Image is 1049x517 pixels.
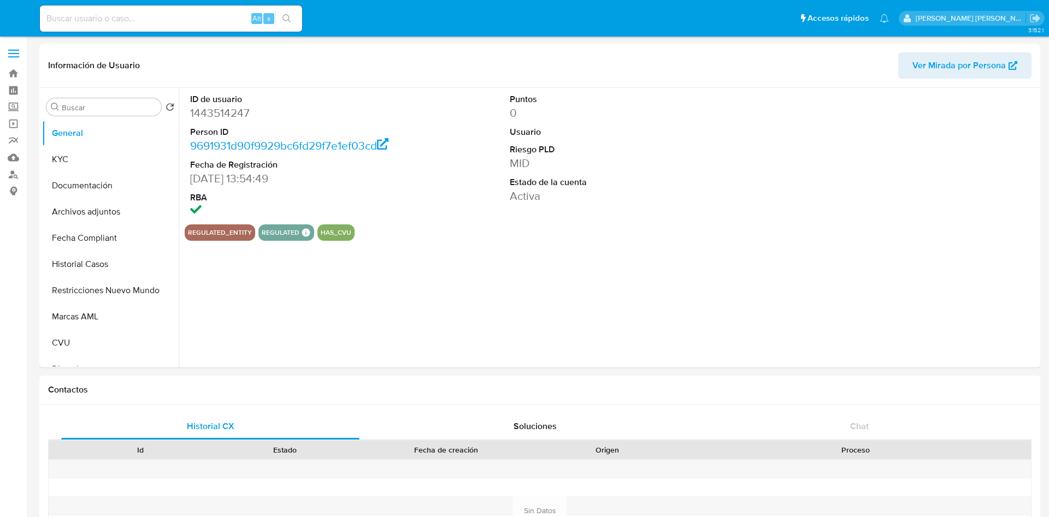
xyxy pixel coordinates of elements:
a: Salir [1029,13,1041,24]
button: KYC [42,146,179,173]
dt: Usuario [510,126,712,138]
dt: ID de usuario [190,93,392,105]
span: Accesos rápidos [808,13,869,24]
button: Ver Mirada por Persona [898,52,1032,79]
button: Archivos adjuntos [42,199,179,225]
span: Chat [850,420,869,432]
button: Volver al orden por defecto [166,103,174,115]
dt: Person ID [190,126,392,138]
dd: 1443514247 [190,105,392,121]
div: Proceso [687,444,1023,455]
dt: Fecha de Registración [190,159,392,171]
span: Historial CX [187,420,234,432]
dd: 0 [510,105,712,121]
a: 9691931d90f9929bc6fd29f7e1ef03cd [190,138,388,153]
button: Documentación [42,173,179,199]
input: Buscar usuario o caso... [40,11,302,26]
span: s [267,13,270,23]
dd: MID [510,156,712,171]
button: CVU [42,330,179,356]
button: Buscar [51,103,60,111]
h1: Información de Usuario [48,60,140,71]
div: Fecha de creación [365,444,527,455]
input: Buscar [62,103,157,112]
p: sandra.helbardt@mercadolibre.com [916,13,1026,23]
button: has_cvu [321,230,351,235]
a: Notificaciones [880,14,889,23]
dt: Estado de la cuenta [510,176,712,188]
div: Origen [543,444,672,455]
button: Direcciones [42,356,179,382]
span: Ver Mirada por Persona [912,52,1006,79]
button: regulated [262,230,299,235]
dt: Riesgo PLD [510,144,712,156]
button: Fecha Compliant [42,225,179,251]
span: Alt [252,13,261,23]
dd: Activa [510,188,712,204]
button: Marcas AML [42,304,179,330]
button: Historial Casos [42,251,179,277]
button: Restricciones Nuevo Mundo [42,277,179,304]
div: Id [75,444,205,455]
button: regulated_entity [188,230,252,235]
button: General [42,120,179,146]
div: Estado [220,444,350,455]
dd: [DATE] 13:54:49 [190,171,392,186]
h1: Contactos [48,384,1032,395]
dt: Puntos [510,93,712,105]
dt: RBA [190,192,392,204]
button: search-icon [275,11,298,26]
span: Soluciones [514,420,557,432]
